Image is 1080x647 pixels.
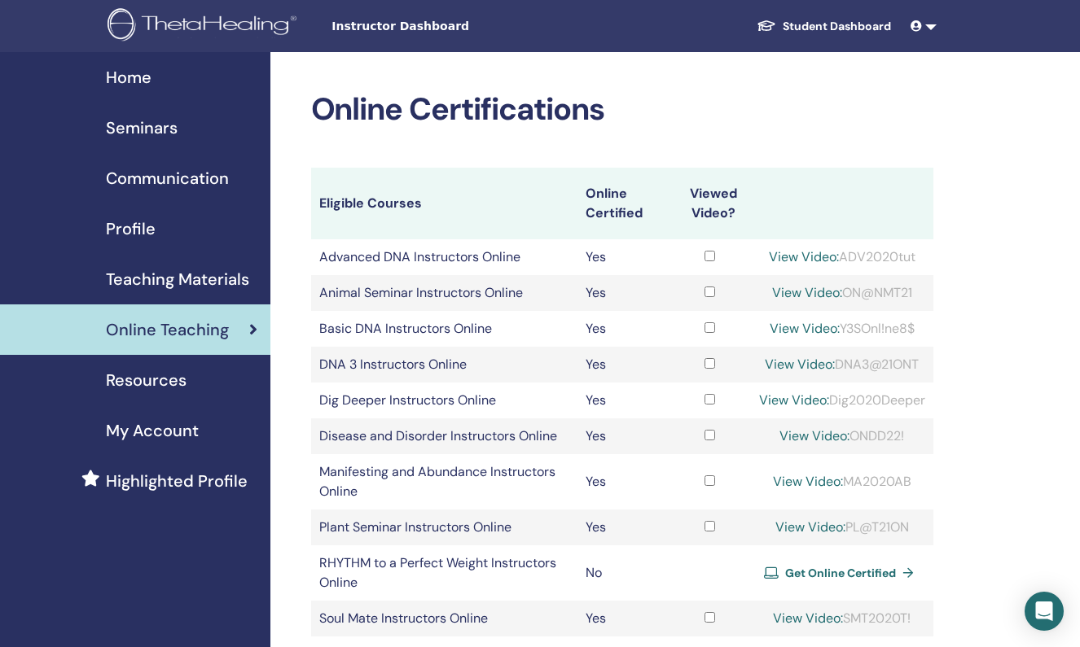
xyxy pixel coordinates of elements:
a: Student Dashboard [744,11,904,42]
div: ONDD22! [759,426,925,446]
span: Home [106,65,151,90]
div: Y3SOnl!ne8$ [759,319,925,339]
td: Animal Seminar Instructors Online [311,275,578,311]
td: Yes [577,418,669,454]
img: logo.png [108,8,302,45]
div: ADV2020tut [759,247,925,267]
span: Get Online Certified [785,566,896,580]
td: Yes [577,239,669,275]
div: ON@NMT21 [759,283,925,303]
div: DNA3@21ONT [759,355,925,374]
td: Plant Seminar Instructors Online [311,509,578,545]
div: SMT2020T! [759,609,925,628]
td: Yes [577,383,669,418]
span: Profile [106,216,156,241]
span: Highlighted Profile [106,469,248,493]
td: Soul Mate Instructors Online [311,601,578,636]
td: Yes [577,347,669,383]
td: Yes [577,601,669,636]
a: View Video: [773,473,843,490]
div: PL@T21ON [759,518,925,537]
a: View Video: [769,248,839,265]
a: Get Online Certified [764,561,920,585]
span: Instructor Dashboard [331,18,576,35]
div: Open Intercom Messenger [1025,592,1064,631]
h2: Online Certifications [311,91,934,129]
span: Seminars [106,116,178,140]
td: Manifesting and Abundance Instructors Online [311,454,578,509]
td: Dig Deeper Instructors Online [311,383,578,418]
a: View Video: [775,518,845,536]
td: RHYTHM to a Perfect Weight Instructors Online [311,545,578,601]
div: Dig2020Deeper [759,391,925,410]
a: View Video: [759,391,829,409]
span: Online Teaching [106,317,229,342]
td: Basic DNA Instructors Online [311,311,578,347]
a: View Video: [773,610,843,627]
td: Yes [577,311,669,347]
th: Online Certified [577,168,669,239]
a: View Video: [770,320,840,337]
a: View Video: [765,356,835,373]
th: Viewed Video? [669,168,751,239]
a: View Video: [772,284,842,301]
td: DNA 3 Instructors Online [311,347,578,383]
span: Communication [106,166,229,190]
td: Yes [577,275,669,311]
td: No [577,545,669,601]
a: View Video: [779,427,850,444]
span: Teaching Materials [106,267,249,291]
div: MA2020AB [759,472,925,492]
span: Resources [106,368,187,392]
img: graduation-cap-white.svg [757,19,776,33]
td: Yes [577,509,669,545]
th: Eligible Courses [311,168,578,239]
td: Yes [577,454,669,509]
td: Disease and Disorder Instructors Online [311,418,578,454]
td: Advanced DNA Instructors Online [311,239,578,275]
span: My Account [106,418,199,443]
